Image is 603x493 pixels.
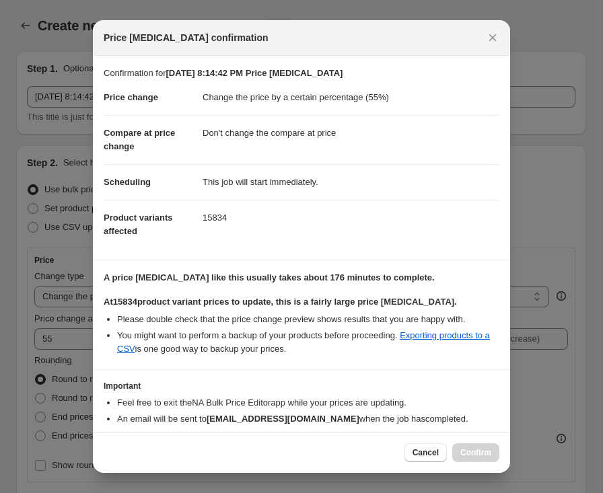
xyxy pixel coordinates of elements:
[117,396,499,410] li: Feel free to exit the NA Bulk Price Editor app while your prices are updating.
[203,80,499,115] dd: Change the price by a certain percentage (55%)
[104,31,269,44] span: Price [MEDICAL_DATA] confirmation
[117,428,499,442] li: You can update your confirmation email address from your .
[104,67,499,80] p: Confirmation for
[207,414,359,424] b: [EMAIL_ADDRESS][DOMAIN_NAME]
[203,200,499,235] dd: 15834
[346,430,378,440] a: Settings
[104,213,173,236] span: Product variants affected
[483,28,502,47] button: Close
[117,330,490,354] a: Exporting products to a CSV
[413,447,439,458] span: Cancel
[117,313,499,326] li: Please double check that the price change preview shows results that you are happy with.
[104,177,151,187] span: Scheduling
[117,329,499,356] li: You might want to perform a backup of your products before proceeding. is one good way to backup ...
[104,297,457,307] b: At 15834 product variant prices to update, this is a fairly large price [MEDICAL_DATA].
[104,381,499,391] h3: Important
[104,92,158,102] span: Price change
[166,68,343,78] b: [DATE] 8:14:42 PM Price [MEDICAL_DATA]
[104,272,435,282] b: A price [MEDICAL_DATA] like this usually takes about 176 minutes to complete.
[203,115,499,151] dd: Don't change the compare at price
[117,412,499,426] li: An email will be sent to when the job has completed .
[104,128,175,151] span: Compare at price change
[203,164,499,200] dd: This job will start immediately.
[404,443,447,462] button: Cancel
